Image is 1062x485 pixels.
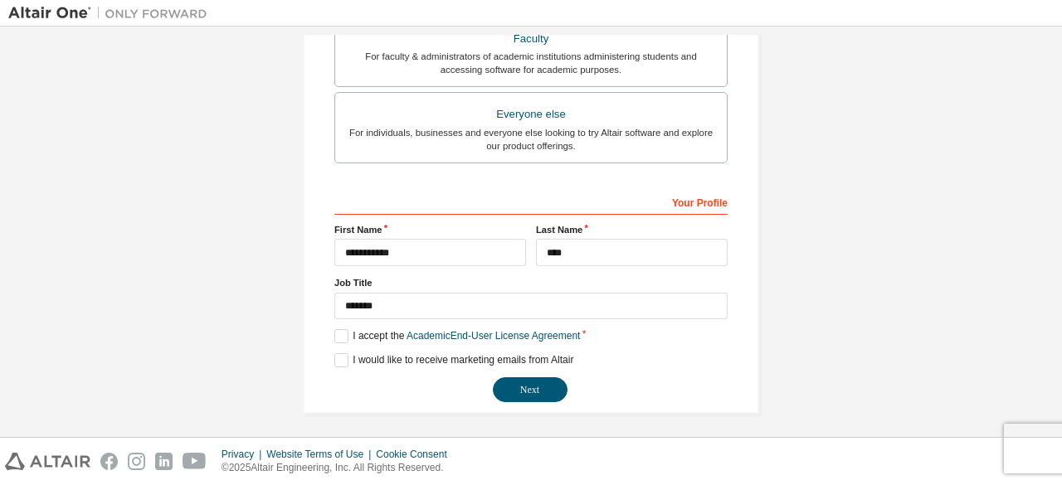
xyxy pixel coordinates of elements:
div: For individuals, businesses and everyone else looking to try Altair software and explore our prod... [345,126,717,153]
img: facebook.svg [100,453,118,470]
div: Everyone else [345,103,717,126]
label: Job Title [334,276,728,289]
label: I accept the [334,329,580,343]
label: First Name [334,223,526,236]
div: Your Profile [334,188,728,215]
label: I would like to receive marketing emails from Altair [334,353,573,367]
img: Altair One [8,5,216,22]
label: Last Name [536,223,728,236]
button: Next [493,377,568,402]
div: Faculty [345,27,717,51]
img: youtube.svg [183,453,207,470]
img: altair_logo.svg [5,453,90,470]
a: Academic End-User License Agreement [407,330,580,342]
img: instagram.svg [128,453,145,470]
div: Privacy [222,448,266,461]
div: Cookie Consent [376,448,456,461]
img: linkedin.svg [155,453,173,470]
div: For faculty & administrators of academic institutions administering students and accessing softwa... [345,50,717,76]
p: © 2025 Altair Engineering, Inc. All Rights Reserved. [222,461,457,475]
div: Website Terms of Use [266,448,376,461]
